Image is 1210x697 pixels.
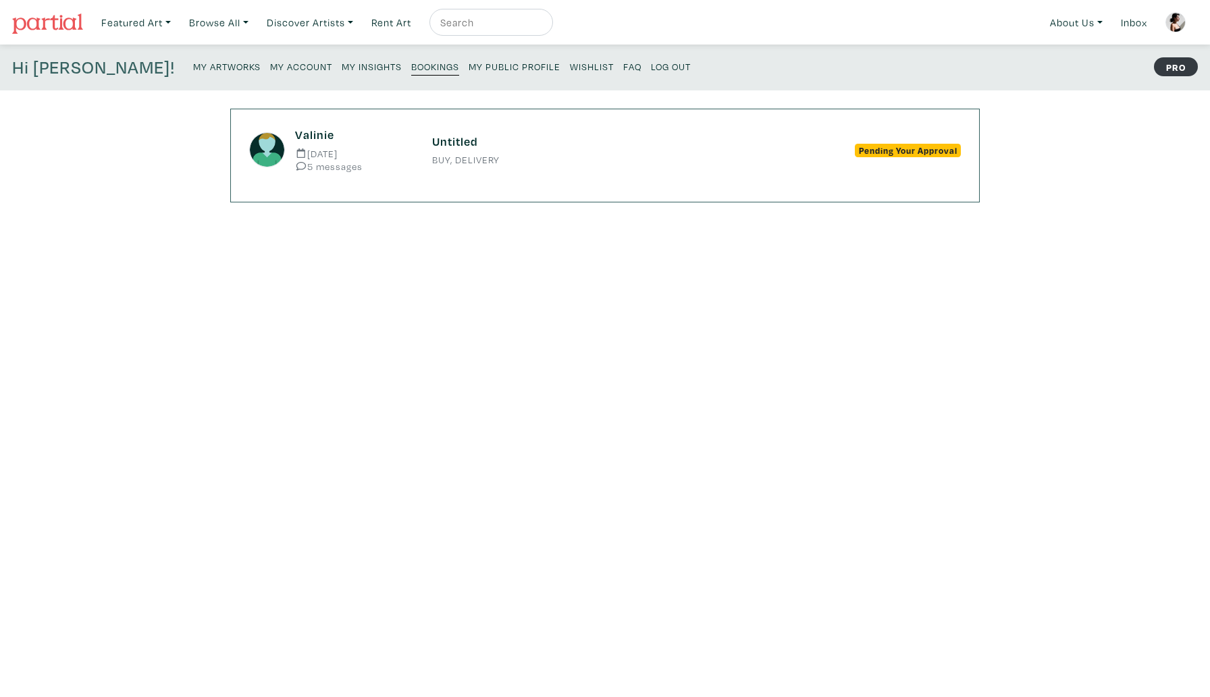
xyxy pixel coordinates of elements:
a: Discover Artists [261,9,359,36]
small: [DATE] [295,148,412,159]
a: Bookings [411,57,459,76]
small: Log Out [651,60,691,73]
a: Valinie [DATE] 5 messages Untitled BUY, DELIVERY Pending Your Approval [249,128,961,171]
a: Rent Art [365,9,417,36]
span: Pending Your Approval [855,144,961,157]
small: My Insights [342,60,402,73]
small: BUY, DELIVERY [432,155,778,165]
h4: Hi [PERSON_NAME]! [12,57,175,78]
a: My Insights [342,57,402,75]
small: My Artworks [193,60,261,73]
a: Browse All [183,9,255,36]
h6: Untitled [432,134,778,149]
a: My Account [270,57,332,75]
small: Bookings [411,60,459,73]
a: About Us [1044,9,1109,36]
small: My Account [270,60,332,73]
a: Log Out [651,57,691,75]
small: Wishlist [570,60,614,73]
a: Inbox [1115,9,1153,36]
h6: Valinie [295,128,412,142]
a: Wishlist [570,57,614,75]
img: avatar.png [249,132,285,168]
img: phpThumb.php [1165,12,1186,32]
strong: PRO [1154,57,1198,76]
a: Featured Art [95,9,177,36]
small: My Public Profile [469,60,560,73]
a: My Public Profile [469,57,560,75]
a: FAQ [623,57,641,75]
small: 5 messages [295,161,412,171]
small: FAQ [623,60,641,73]
a: My Artworks [193,57,261,75]
input: Search [439,14,540,31]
